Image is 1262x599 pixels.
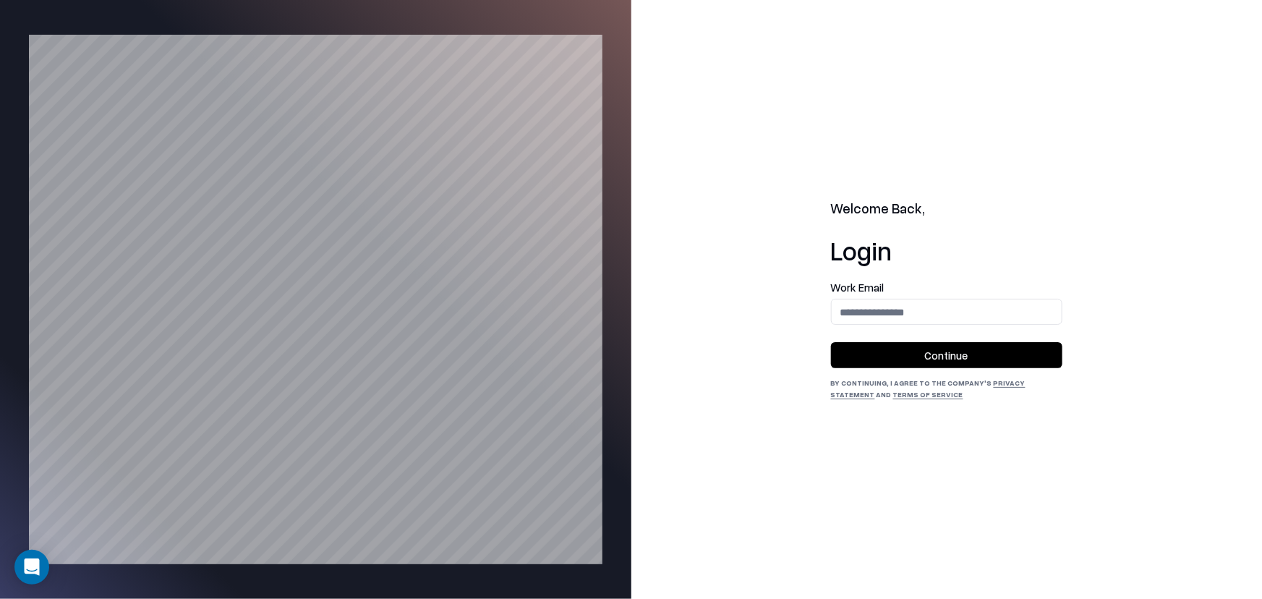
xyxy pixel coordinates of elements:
[831,377,1062,400] div: By continuing, I agree to the Company's and
[831,342,1062,368] button: Continue
[831,199,1062,219] h2: Welcome Back,
[14,550,49,585] div: Open Intercom Messenger
[831,236,1062,265] h1: Login
[831,282,1062,293] label: Work Email
[893,390,963,399] a: Terms of Service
